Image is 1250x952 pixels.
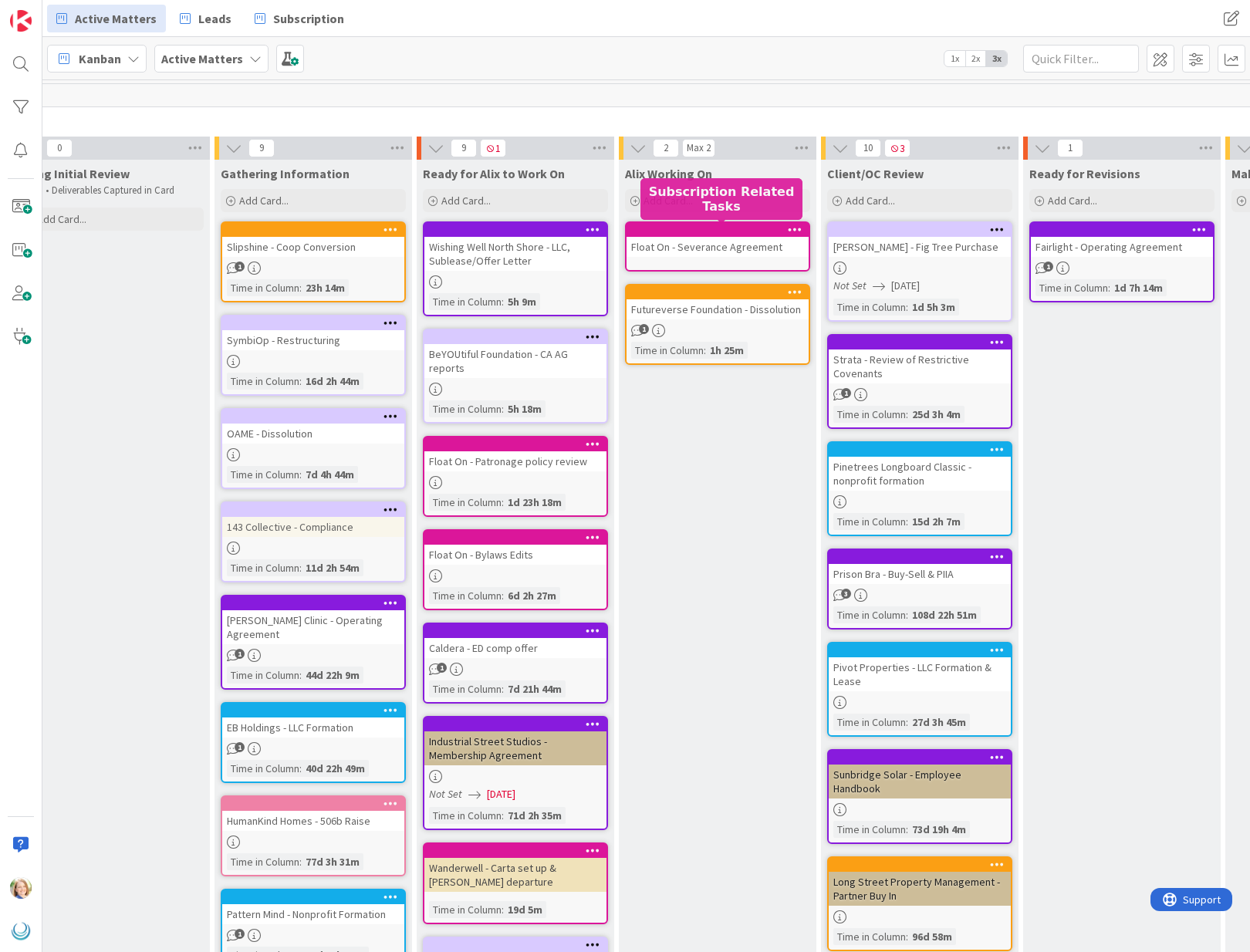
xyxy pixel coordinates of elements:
[46,139,73,157] span: 0
[227,667,299,684] div: Time in Column
[222,503,404,537] div: 143 Collective - Compliance
[273,9,344,28] span: Subscription
[424,451,606,471] div: Float On - Patronage policy review
[198,9,231,28] span: Leads
[1031,237,1213,257] div: Fairlight - Operating Agreement
[245,5,353,32] a: Subscription
[1031,223,1213,257] div: Fairlight - Operating Agreement
[1048,194,1097,208] span: Add Card...
[429,400,502,417] div: Time in Column
[504,680,566,697] div: 7d 21h 44m
[222,330,404,350] div: SymbiOp - Restructuring
[891,278,920,294] span: [DATE]
[829,657,1011,691] div: Pivot Properties - LLC Formation & Lease
[235,262,245,272] span: 1
[227,853,299,870] div: Time in Column
[833,714,906,731] div: Time in Column
[502,680,504,697] span: :
[829,237,1011,257] div: [PERSON_NAME] - Fig Tree Purchase
[502,494,504,511] span: :
[833,606,906,623] div: Time in Column
[227,559,299,576] div: Time in Column
[222,797,404,831] div: HumanKind Homes - 506b Raise
[222,237,404,257] div: Slipshine - Coop Conversion
[441,194,491,208] span: Add Card...
[437,663,447,673] span: 1
[302,559,363,576] div: 11d 2h 54m
[829,223,1011,257] div: [PERSON_NAME] - Fig Tree Purchase
[829,457,1011,491] div: Pinetrees Longboard Classic - nonprofit formation
[829,564,1011,584] div: Prison Bra - Buy-Sell & PIIA
[424,731,606,765] div: Industrial Street Studios - Membership Agreement
[47,5,166,32] a: Active Matters
[222,410,404,444] div: OAME - Dissolution
[908,714,970,731] div: 27d 3h 45m
[79,49,121,68] span: Kanban
[424,858,606,892] div: Wanderwell - Carta set up & [PERSON_NAME] departure
[424,330,606,378] div: BeYOUtiful Foundation - CA AG reports
[221,166,350,181] span: Gathering Information
[299,760,302,777] span: :
[451,139,477,157] span: 9
[627,223,809,257] div: Float On - Severance Agreement
[302,373,363,390] div: 16d 2h 44m
[846,194,895,208] span: Add Card...
[429,787,462,801] i: Not Set
[502,293,504,310] span: :
[487,786,515,802] span: [DATE]
[706,342,748,359] div: 1h 25m
[687,144,711,152] div: Max 2
[841,589,851,599] span: 3
[906,714,908,731] span: :
[222,610,404,644] div: [PERSON_NAME] Clinic - Operating Agreement
[235,742,245,752] span: 1
[908,606,981,623] div: 108d 22h 51m
[429,494,502,511] div: Time in Column
[908,299,959,316] div: 1d 5h 3m
[647,184,796,214] h5: Subscription Related Tasks
[299,667,302,684] span: :
[227,373,299,390] div: Time in Column
[1108,279,1110,296] span: :
[502,807,504,824] span: :
[829,443,1011,491] div: Pinetrees Longboard Classic - nonprofit formation
[855,139,881,157] span: 10
[222,596,404,644] div: [PERSON_NAME] Clinic - Operating Agreement
[833,299,906,316] div: Time in Column
[32,2,70,21] span: Support
[1043,262,1053,272] span: 1
[424,237,606,271] div: Wishing Well North Shore - LLC, Sublease/Offer Letter
[429,293,502,310] div: Time in Column
[424,437,606,471] div: Float On - Patronage policy review
[37,184,201,197] li: Deliverables Captured in Card
[906,821,908,838] span: :
[248,139,275,157] span: 9
[299,279,302,296] span: :
[502,901,504,918] span: :
[429,680,502,697] div: Time in Column
[222,890,404,924] div: Pattern Mind - Nonprofit Formation
[299,466,302,483] span: :
[1110,279,1167,296] div: 1d 7h 14m
[19,166,130,181] span: Doing Initial Review
[906,606,908,623] span: :
[829,751,1011,798] div: Sunbridge Solar - Employee Handbook
[906,928,908,945] span: :
[423,166,565,181] span: Ready for Alix to Work On
[424,344,606,378] div: BeYOUtiful Foundation - CA AG reports
[504,400,546,417] div: 5h 18m
[833,821,906,838] div: Time in Column
[299,559,302,576] span: :
[171,5,241,32] a: Leads
[1035,279,1108,296] div: Time in Column
[841,388,851,398] span: 1
[631,342,704,359] div: Time in Column
[222,424,404,444] div: OAME - Dissolution
[302,667,363,684] div: 44d 22h 9m
[222,517,404,537] div: 143 Collective - Compliance
[625,166,712,181] span: Alix Working On
[1057,139,1083,157] span: 1
[480,139,506,157] span: 1
[704,342,706,359] span: :
[424,844,606,892] div: Wanderwell - Carta set up & [PERSON_NAME] departure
